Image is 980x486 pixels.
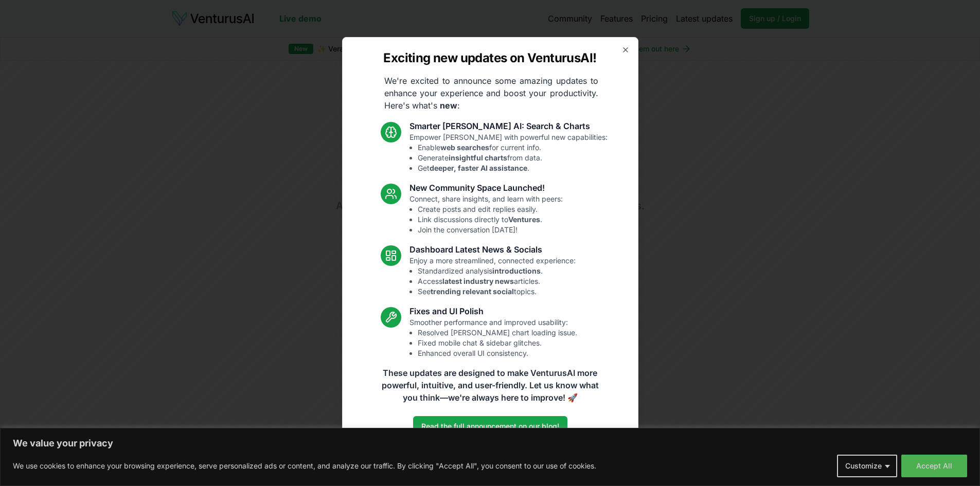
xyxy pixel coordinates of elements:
[409,256,576,297] p: Enjoy a more streamlined, connected experience:
[492,266,541,275] strong: introductions
[418,153,608,163] li: Generate from data.
[418,328,577,338] li: Resolved [PERSON_NAME] chart loading issue.
[418,214,563,225] li: Link discussions directly to .
[418,266,576,276] li: Standardized analysis .
[418,276,576,286] li: Access articles.
[418,163,608,173] li: Get .
[409,305,577,317] h3: Fixes and UI Polish
[409,120,608,132] h3: Smarter [PERSON_NAME] AI: Search & Charts
[440,100,457,111] strong: new
[418,338,577,348] li: Fixed mobile chat & sidebar glitches.
[442,277,514,285] strong: latest industry news
[383,50,596,66] h2: Exciting new updates on VenturusAI!
[418,204,563,214] li: Create posts and edit replies easily.
[375,367,605,404] p: These updates are designed to make VenturusAI more powerful, intuitive, and user-friendly. Let us...
[430,164,527,172] strong: deeper, faster AI assistance
[413,416,567,437] a: Read the full announcement on our blog!
[409,132,608,173] p: Empower [PERSON_NAME] with powerful new capabilities:
[418,286,576,297] li: See topics.
[431,287,514,296] strong: trending relevant social
[449,153,507,162] strong: insightful charts
[409,243,576,256] h3: Dashboard Latest News & Socials
[418,142,608,153] li: Enable for current info.
[376,75,607,112] p: We're excited to announce some amazing updates to enhance your experience and boost your producti...
[508,215,540,224] strong: Ventures
[409,194,563,235] p: Connect, share insights, and learn with peers:
[440,143,489,152] strong: web searches
[409,317,577,358] p: Smoother performance and improved usability:
[418,225,563,235] li: Join the conversation [DATE]!
[418,348,577,358] li: Enhanced overall UI consistency.
[409,182,563,194] h3: New Community Space Launched!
